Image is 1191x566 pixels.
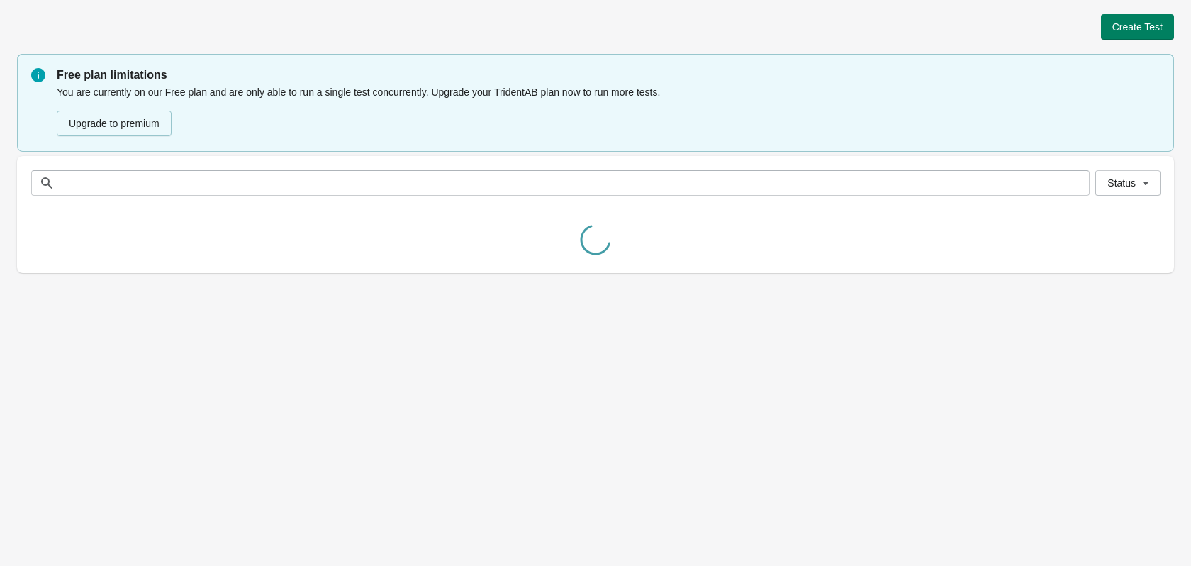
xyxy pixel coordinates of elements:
div: You are currently on our Free plan and are only able to run a single test concurrently. Upgrade y... [57,84,1160,138]
button: Upgrade to premium [57,111,172,136]
p: Free plan limitations [57,67,1160,84]
span: Status [1107,177,1136,189]
span: Create Test [1112,21,1163,33]
button: Create Test [1101,14,1174,40]
button: Status [1095,170,1161,196]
